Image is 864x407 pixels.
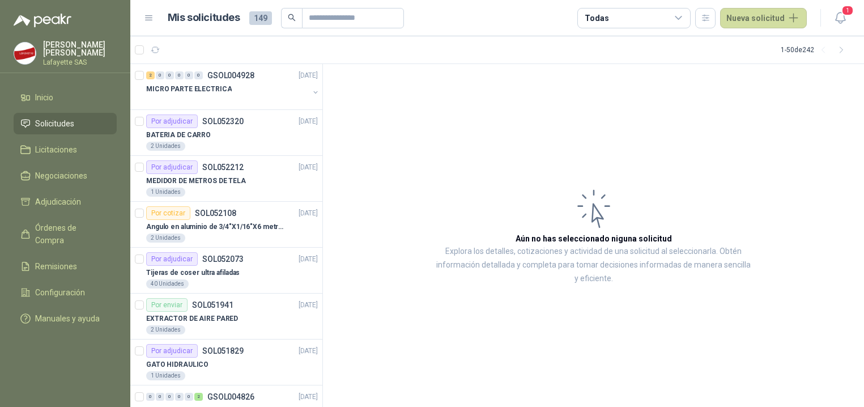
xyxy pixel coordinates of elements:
img: Company Logo [14,43,36,64]
div: 2 [194,393,203,401]
p: GSOL004826 [207,393,254,401]
div: 2 [146,71,155,79]
a: Por adjudicarSOL052212[DATE] MEDIDOR DE METROS DE TELA1 Unidades [130,156,322,202]
button: 1 [830,8,850,28]
p: BATERIA DE CARRO [146,130,211,141]
p: [DATE] [299,162,318,173]
div: 0 [165,71,174,79]
div: 1 Unidades [146,371,185,380]
div: Por adjudicar [146,160,198,174]
a: Configuración [14,282,117,303]
a: Por enviarSOL051941[DATE] EXTRACTOR DE AIRE PARED2 Unidades [130,294,322,340]
span: Solicitudes [35,117,74,130]
div: Por adjudicar [146,344,198,358]
button: Nueva solicitud [720,8,807,28]
span: Remisiones [35,260,77,273]
span: Negociaciones [35,169,87,182]
h3: Aún no has seleccionado niguna solicitud [516,232,672,245]
div: 0 [146,393,155,401]
p: GSOL004928 [207,71,254,79]
p: SOL052212 [202,163,244,171]
p: [DATE] [299,346,318,357]
span: 1 [841,5,854,16]
div: 0 [175,71,184,79]
p: SOL051829 [202,347,244,355]
div: Por adjudicar [146,252,198,266]
span: 149 [249,11,272,25]
div: 40 Unidades [146,279,189,289]
div: 2 Unidades [146,142,185,151]
p: Tijeras de coser ultra afiladas [146,268,240,278]
div: Por adjudicar [146,115,198,128]
p: [DATE] [299,116,318,127]
p: [DATE] [299,254,318,265]
a: Órdenes de Compra [14,217,117,251]
img: Logo peakr [14,14,71,27]
a: Inicio [14,87,117,108]
p: [DATE] [299,70,318,81]
span: Inicio [35,91,53,104]
a: Licitaciones [14,139,117,160]
p: Lafayette SAS [43,59,117,66]
p: [PERSON_NAME] [PERSON_NAME] [43,41,117,57]
div: 0 [165,393,174,401]
p: [DATE] [299,300,318,311]
div: Por enviar [146,298,188,312]
a: Por adjudicarSOL052320[DATE] BATERIA DE CARRO2 Unidades [130,110,322,156]
a: Manuales y ayuda [14,308,117,329]
div: Todas [585,12,608,24]
div: 0 [194,71,203,79]
div: Por cotizar [146,206,190,220]
p: [DATE] [299,208,318,219]
div: 2 Unidades [146,325,185,334]
a: Por cotizarSOL052108[DATE] Angulo en aluminio de 3/4"X1/16"X6 metros color Anolok2 Unidades [130,202,322,248]
a: Por adjudicarSOL051829[DATE] GATO HIDRAULICO1 Unidades [130,340,322,385]
p: SOL052320 [202,117,244,125]
span: Manuales y ayuda [35,312,100,325]
h1: Mis solicitudes [168,10,240,26]
span: Configuración [35,286,85,299]
div: 0 [175,393,184,401]
span: Adjudicación [35,196,81,208]
p: SOL052073 [202,255,244,263]
span: Órdenes de Compra [35,222,106,247]
a: Por adjudicarSOL052073[DATE] Tijeras de coser ultra afiladas40 Unidades [130,248,322,294]
p: SOL051941 [192,301,233,309]
div: 0 [156,71,164,79]
a: Adjudicación [14,191,117,213]
p: EXTRACTOR DE AIRE PARED [146,313,238,324]
div: 0 [156,393,164,401]
div: 0 [185,71,193,79]
div: 1 - 50 de 242 [781,41,850,59]
p: GATO HIDRAULICO [146,359,208,370]
div: 0 [185,393,193,401]
a: Solicitudes [14,113,117,134]
span: Licitaciones [35,143,77,156]
div: 1 Unidades [146,188,185,197]
a: 2 0 0 0 0 0 GSOL004928[DATE] MICRO PARTE ELECTRICA [146,69,320,105]
a: Negociaciones [14,165,117,186]
p: Angulo en aluminio de 3/4"X1/16"X6 metros color Anolok [146,222,287,232]
div: 2 Unidades [146,234,185,243]
a: Remisiones [14,256,117,277]
p: [DATE] [299,392,318,402]
span: search [288,14,296,22]
p: MICRO PARTE ELECTRICA [146,84,232,95]
p: MEDIDOR DE METROS DE TELA [146,176,246,186]
p: Explora los detalles, cotizaciones y actividad de una solicitud al seleccionarla. Obtén informaci... [436,245,751,286]
p: SOL052108 [195,209,236,217]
